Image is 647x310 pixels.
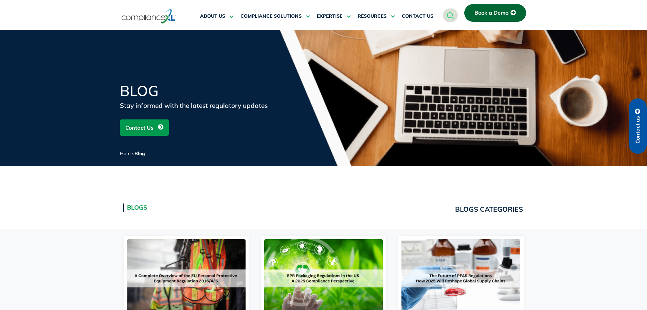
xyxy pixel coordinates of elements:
span: RESOURCES [358,13,387,19]
span: Blog [134,150,145,157]
a: RESOURCES [358,8,395,25]
a: Contact us [629,98,647,154]
span: Book a Demo [474,10,508,16]
div: Stay informed with the latest regulatory updates [120,101,283,110]
h2: Blogs [127,203,320,212]
a: Contact Us [120,119,169,136]
a: CONTACT US [402,8,433,25]
h1: Blog [120,84,283,98]
a: Book a Demo [464,4,526,22]
span: / [120,150,145,157]
a: COMPLIANCE SOLUTIONS [240,8,310,25]
span: ABOUT US [200,13,225,19]
a: Home [120,150,133,157]
span: COMPLIANCE SOLUTIONS [240,13,302,19]
a: navsearch-button [443,9,458,22]
img: logo-one.svg [122,9,176,24]
span: EXPERTISE [317,13,342,19]
span: CONTACT US [402,13,433,19]
a: EXPERTISE [317,8,351,25]
span: Contact us [635,116,641,144]
span: Contact Us [125,121,154,134]
a: ABOUT US [200,8,234,25]
a: BLOGS CATEGORIES [451,200,527,218]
